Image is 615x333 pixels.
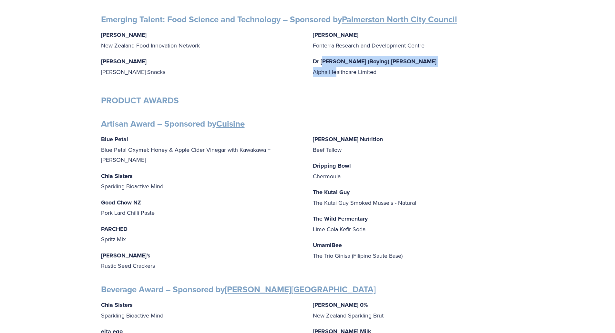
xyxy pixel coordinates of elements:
strong: Beverage Award – Sponsored by [101,283,376,296]
strong: PARCHED [101,225,128,233]
strong: [PERSON_NAME] [313,31,358,39]
a: [PERSON_NAME][GEOGRAPHIC_DATA] [225,283,376,296]
p: Chermoula [313,161,514,181]
p: Beef Tallow [313,134,514,155]
strong: Good Chow NZ [101,198,141,207]
strong: PRODUCT AWARDS [101,94,179,107]
p: New Zealand Sparkling Brut [313,300,514,320]
a: Palmerston North City Council [342,13,457,26]
p: The Kutai Guy Smoked Mussels - Natural [313,187,514,208]
strong: Chia Sisters [101,301,133,309]
p: Sparkling Bioactive Mind [101,171,302,192]
p: Blue Petal Oxymel: Honey & Apple Cider Vinegar with Kawakawa + [PERSON_NAME] [101,134,302,165]
p: Rustic Seed Crackers [101,250,302,271]
strong: Chia Sisters [101,172,133,180]
strong: [PERSON_NAME] Nutrition [313,135,383,143]
a: Cuisine [216,118,245,130]
p: Pork Lard Chilli Paste [101,197,302,218]
strong: Blue Petal [101,135,128,143]
strong: [PERSON_NAME] [101,57,147,66]
strong: UmamiBee [313,241,342,249]
p: Spritz Mix [101,224,302,245]
strong: Dr [PERSON_NAME] (Boying) [PERSON_NAME] [313,57,436,66]
strong: [PERSON_NAME]'s [101,251,150,260]
p: Sparkling Bioactive Mind [101,300,302,320]
p: New Zealand Food Innovation Network [101,30,302,50]
strong: Dripping Bowl [313,161,351,170]
strong: The Wild Fermentary [313,214,368,223]
strong: Emerging Talent: Food Science and Technology – Sponsored by [101,13,457,26]
strong: Artisan Award – Sponsored by [101,118,245,130]
p: Alpha Healthcare Limited [313,56,514,77]
strong: The Kutai Guy [313,188,350,196]
strong: [PERSON_NAME] [101,31,147,39]
p: [PERSON_NAME] Snacks [101,56,302,77]
strong: [PERSON_NAME] 0% [313,301,368,309]
p: Lime Cola Kefir Soda [313,213,514,234]
p: Fonterra Research and Development Centre [313,30,514,50]
p: The Trio Ginisa (Filipino Saute Base) [313,240,514,261]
